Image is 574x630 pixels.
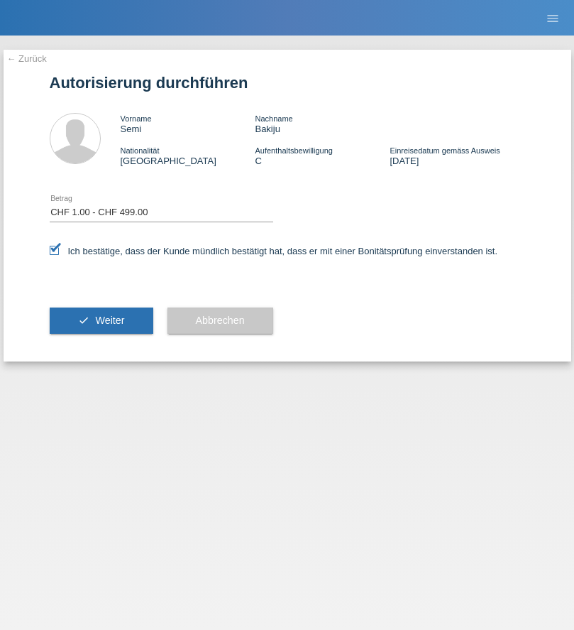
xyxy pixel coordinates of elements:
i: menu [546,11,560,26]
span: Aufenthaltsbewilligung [255,146,332,155]
span: Vorname [121,114,152,123]
div: [GEOGRAPHIC_DATA] [121,145,255,166]
i: check [78,315,89,326]
a: menu [539,13,567,22]
div: Bakiju [255,113,390,134]
label: Ich bestätige, dass der Kunde mündlich bestätigt hat, dass er mit einer Bonitätsprüfung einversta... [50,246,498,256]
div: C [255,145,390,166]
span: Nationalität [121,146,160,155]
span: Einreisedatum gemäss Ausweis [390,146,500,155]
a: ← Zurück [7,53,47,64]
span: Abbrechen [196,315,245,326]
div: [DATE] [390,145,524,166]
span: Weiter [95,315,124,326]
h1: Autorisierung durchführen [50,74,525,92]
div: Semi [121,113,255,134]
button: check Weiter [50,308,153,335]
button: Abbrechen [167,308,273,335]
span: Nachname [255,114,292,123]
